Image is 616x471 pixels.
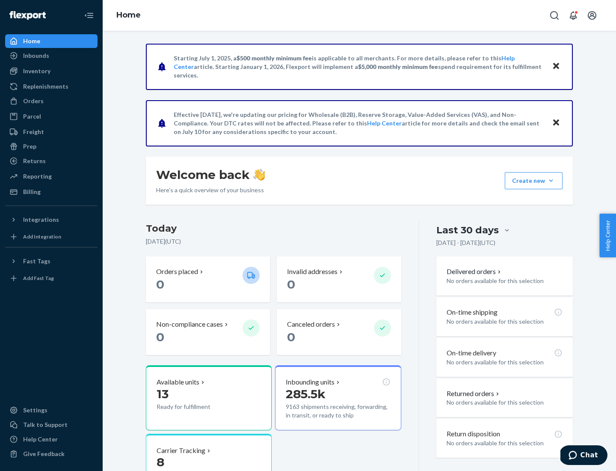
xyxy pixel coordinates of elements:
div: Reporting [23,172,52,181]
div: Billing [23,188,41,196]
p: Inbounding units [286,377,335,387]
p: Available units [157,377,199,387]
p: Effective [DATE], we're updating our pricing for Wholesale (B2B), Reserve Storage, Value-Added Se... [174,110,544,136]
button: Inbounding units285.5k9163 shipments receiving, forwarding, in transit, or ready to ship [275,365,401,430]
button: Integrations [5,213,98,227]
p: Ready for fulfillment [157,402,236,411]
p: No orders available for this selection [447,398,563,407]
a: Parcel [5,110,98,123]
p: No orders available for this selection [447,317,563,326]
a: Freight [5,125,98,139]
p: No orders available for this selection [447,277,563,285]
button: Returned orders [447,389,501,399]
div: Inbounds [23,51,49,60]
button: Non-compliance cases 0 [146,309,270,355]
span: $500 monthly minimum fee [237,54,312,62]
p: Carrier Tracking [157,446,205,456]
a: Returns [5,154,98,168]
button: Orders placed 0 [146,256,270,302]
p: Orders placed [156,267,198,277]
span: 0 [156,330,164,344]
a: Help Center [367,119,402,127]
div: Replenishments [23,82,68,91]
img: Flexport logo [9,11,46,20]
p: [DATE] ( UTC ) [146,237,401,246]
p: Return disposition [447,429,500,439]
p: No orders available for this selection [447,439,563,447]
button: Open notifications [565,7,582,24]
span: 0 [287,330,295,344]
a: Inventory [5,64,98,78]
a: Inbounds [5,49,98,63]
a: Help Center [5,432,98,446]
div: Returns [23,157,46,165]
p: Here’s a quick overview of your business [156,186,265,194]
a: Add Integration [5,230,98,244]
a: Add Fast Tag [5,271,98,285]
a: Reporting [5,170,98,183]
button: Invalid addresses 0 [277,256,401,302]
div: Prep [23,142,36,151]
a: Settings [5,403,98,417]
span: 285.5k [286,387,326,401]
div: Last 30 days [436,224,499,237]
iframe: Opens a widget where you can chat to one of our agents [560,445,607,467]
a: Prep [5,140,98,153]
button: Talk to Support [5,418,98,432]
div: Add Integration [23,233,61,240]
div: Add Fast Tag [23,274,54,282]
div: Talk to Support [23,420,68,429]
div: Home [23,37,40,45]
p: [DATE] - [DATE] ( UTC ) [436,238,495,247]
button: Help Center [599,214,616,257]
button: Canceled orders 0 [277,309,401,355]
div: Integrations [23,215,59,224]
p: Invalid addresses [287,267,338,277]
button: Open account menu [583,7,601,24]
span: 8 [157,455,164,469]
button: Give Feedback [5,447,98,461]
p: On-time shipping [447,307,498,317]
a: Billing [5,185,98,199]
p: Canceled orders [287,319,335,329]
p: No orders available for this selection [447,358,563,367]
span: 0 [156,277,164,292]
a: Home [116,10,141,20]
p: Starting July 1, 2025, a is applicable to all merchants. For more details, please refer to this a... [174,54,544,80]
button: Create new [505,172,563,189]
div: Parcel [23,112,41,121]
h3: Today [146,222,401,235]
h1: Welcome back [156,167,265,182]
a: Replenishments [5,80,98,93]
span: $5,000 monthly minimum fee [358,63,438,70]
div: Help Center [23,435,58,444]
button: Available units13Ready for fulfillment [146,365,272,430]
button: Delivered orders [447,267,503,277]
div: Freight [23,128,44,136]
button: Open Search Box [546,7,563,24]
a: Orders [5,94,98,108]
p: 9163 shipments receiving, forwarding, in transit, or ready to ship [286,402,390,420]
p: On-time delivery [447,348,496,358]
div: Give Feedback [23,450,65,458]
div: Settings [23,406,47,414]
p: Non-compliance cases [156,319,223,329]
ol: breadcrumbs [110,3,148,28]
div: Inventory [23,67,50,75]
span: 13 [157,387,169,401]
button: Fast Tags [5,254,98,268]
span: 0 [287,277,295,292]
button: Close Navigation [80,7,98,24]
a: Home [5,34,98,48]
img: hand-wave emoji [253,169,265,181]
button: Close [551,60,562,73]
div: Orders [23,97,44,105]
button: Close [551,117,562,129]
div: Fast Tags [23,257,50,265]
